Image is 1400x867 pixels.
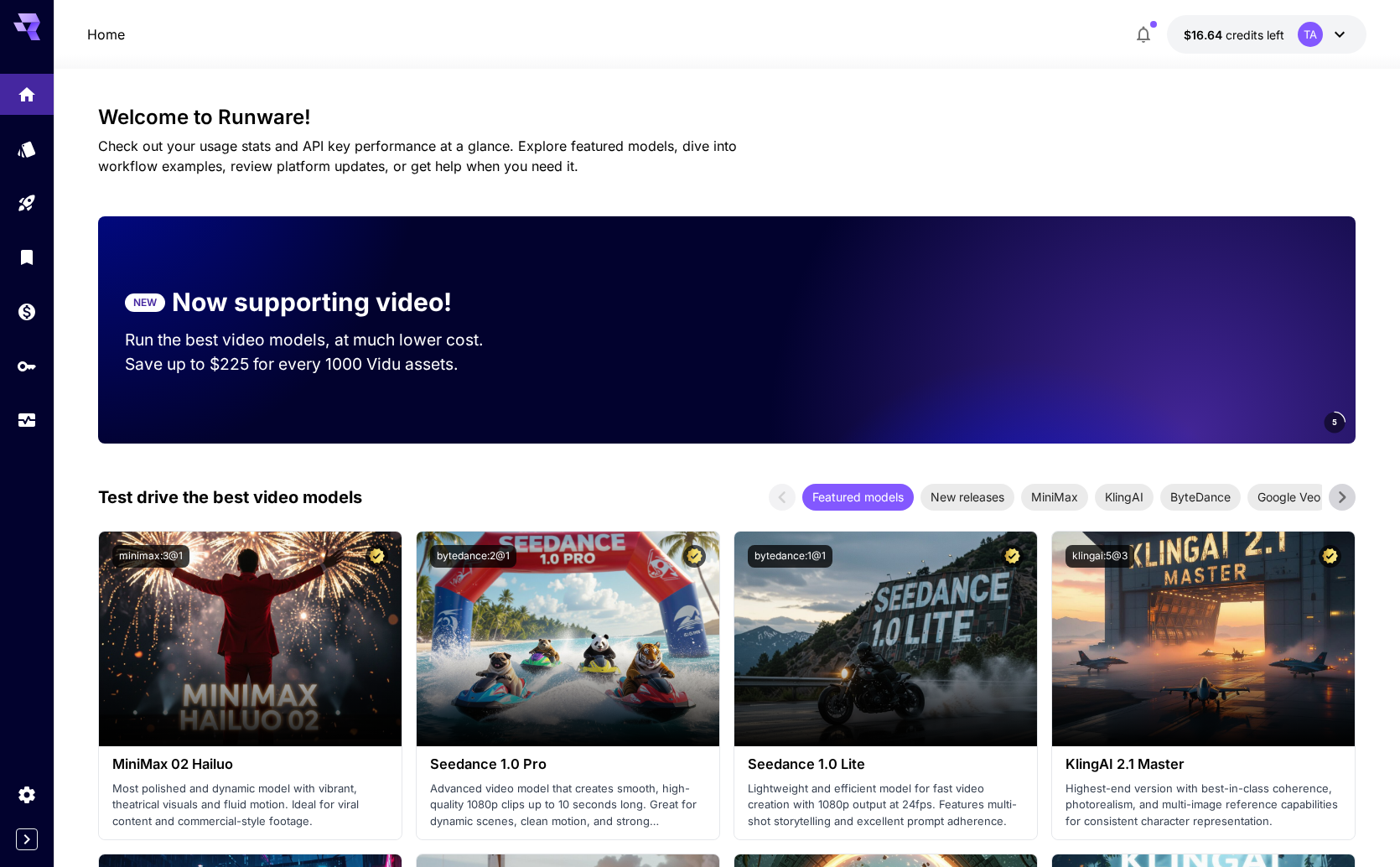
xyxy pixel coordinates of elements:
[98,106,1356,129] h3: Welcome to Runware!
[1095,484,1154,511] div: KlingAI
[1332,416,1337,428] span: 5
[1066,756,1341,772] h3: KlingAI 2.1 Master
[1052,532,1355,746] img: alt
[98,485,362,510] p: Test drive the best video models
[430,756,706,772] h3: Seedance 1.0 Pro
[17,301,37,322] div: Wallet
[1226,28,1284,42] span: credits left
[802,488,914,506] span: Featured models
[1066,781,1341,830] p: Highest-end version with best-in-class coherence, photorealism, and multi-image reference capabil...
[417,532,719,746] img: alt
[112,545,189,568] button: minimax:3@1
[133,295,157,310] p: NEW
[1167,15,1366,54] button: $16.63931TA
[920,484,1014,511] div: New releases
[683,545,706,568] button: Certified Model – Vetted for best performance and includes a commercial license.
[98,138,737,174] span: Check out your usage stats and API key performance at a glance. Explore featured models, dive int...
[802,484,914,511] div: Featured models
[172,283,452,321] p: Now supporting video!
[99,532,402,746] img: alt
[112,781,388,830] p: Most polished and dynamic model with vibrant, theatrical visuals and fluid motion. Ideal for vira...
[17,247,37,267] div: Library
[1021,488,1088,506] span: MiniMax
[1095,488,1154,506] span: KlingAI
[17,410,37,431] div: Usage
[1160,484,1241,511] div: ByteDance
[366,545,388,568] button: Certified Model – Vetted for best performance and includes a commercial license.
[748,781,1024,830] p: Lightweight and efficient model for fast video creation with 1080p output at 24fps. Features mult...
[87,24,125,44] nav: breadcrumb
[1021,484,1088,511] div: MiniMax
[1184,28,1226,42] span: $16.64
[125,328,516,352] p: Run the best video models, at much lower cost.
[16,828,38,850] button: Expand sidebar
[430,781,706,830] p: Advanced video model that creates smooth, high-quality 1080p clips up to 10 seconds long. Great f...
[17,784,37,805] div: Settings
[17,138,37,159] div: Models
[1247,484,1330,511] div: Google Veo
[748,756,1024,772] h3: Seedance 1.0 Lite
[1298,22,1323,47] div: TA
[1066,545,1134,568] button: klingai:5@3
[430,545,516,568] button: bytedance:2@1
[17,193,37,214] div: Playground
[1247,488,1330,506] span: Google Veo
[125,352,516,376] p: Save up to $225 for every 1000 Vidu assets.
[87,24,125,44] a: Home
[112,756,388,772] h3: MiniMax 02 Hailuo
[748,545,832,568] button: bytedance:1@1
[1319,545,1341,568] button: Certified Model – Vetted for best performance and includes a commercial license.
[734,532,1037,746] img: alt
[920,488,1014,506] span: New releases
[1184,26,1284,44] div: $16.63931
[1160,488,1241,506] span: ByteDance
[17,356,37,376] div: API Keys
[17,84,37,105] div: Home
[1001,545,1024,568] button: Certified Model – Vetted for best performance and includes a commercial license.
